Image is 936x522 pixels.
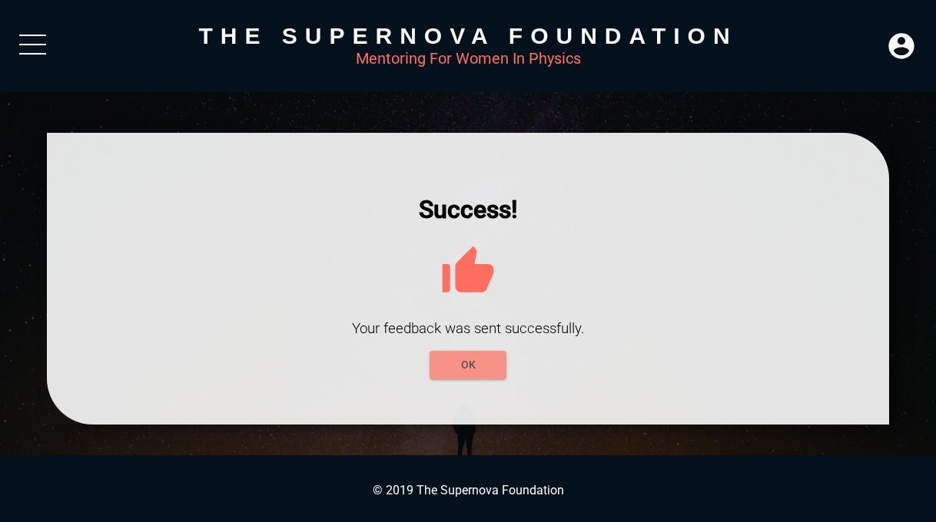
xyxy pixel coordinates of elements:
div: Mentoring For Women In Physics [47,49,889,68]
p: © 2019 The Supernova Foundation [15,483,921,497]
h1: Success! [93,195,843,224]
span: OK [442,355,494,375]
h3: Your feedback was sent successfully. [93,320,843,337]
button: OK [430,351,506,379]
div: The Supernova Foundation [47,23,889,49]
